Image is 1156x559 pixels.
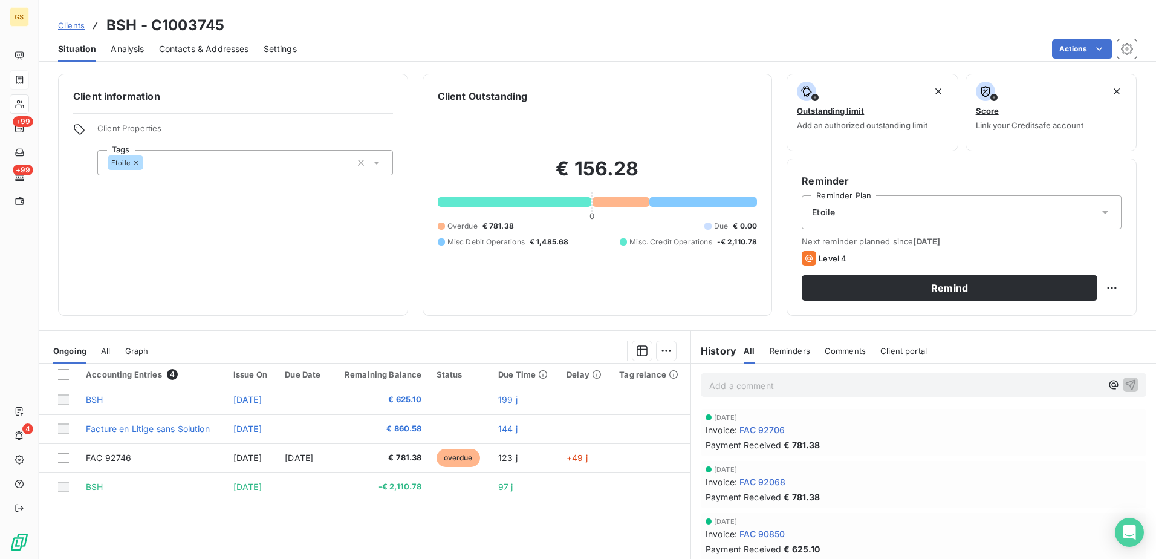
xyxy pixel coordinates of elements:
[447,237,525,247] span: Misc Debit Operations
[880,346,927,356] span: Client portal
[159,43,249,55] span: Contacts & Addresses
[966,74,1137,151] button: ScoreLink your Creditsafe account
[706,476,737,488] span: Invoice :
[437,449,480,467] span: overdue
[13,165,33,175] span: +99
[812,206,835,218] span: Etoile
[111,159,130,166] span: Etoile
[53,346,86,356] span: Ongoing
[339,481,422,493] span: -€ 2,110.78
[437,370,484,379] div: Status
[1115,518,1144,547] div: Open Intercom Messenger
[339,452,422,464] span: € 781.38
[438,89,528,103] h6: Client Outstanding
[264,43,297,55] span: Settings
[706,543,781,555] span: Payment Received
[10,532,29,552] img: Logo LeanPay
[233,453,262,463] span: [DATE]
[86,394,103,405] span: BSH
[619,370,683,379] div: Tag relance
[438,157,758,193] h2: € 156.28
[819,253,846,263] span: Level 4
[498,394,518,405] span: 199 j
[86,482,103,492] span: BSH
[733,221,757,232] span: € 0.00
[13,116,33,127] span: +99
[58,19,85,31] a: Clients
[10,7,29,27] div: GS
[629,237,712,247] span: Misc. Credit Operations
[589,211,594,221] span: 0
[714,518,737,525] span: [DATE]
[58,21,85,30] span: Clients
[706,423,737,436] span: Invoice :
[739,528,785,540] span: FAC 90850
[567,370,605,379] div: Delay
[73,89,393,103] h6: Client information
[706,528,737,540] span: Invoice :
[784,543,820,555] span: € 625.10
[86,369,219,380] div: Accounting Entries
[233,482,262,492] span: [DATE]
[770,346,810,356] span: Reminders
[825,346,866,356] span: Comments
[802,237,1122,246] span: Next reminder planned since
[976,106,999,116] span: Score
[976,120,1083,130] span: Link your Creditsafe account
[125,346,149,356] span: Graph
[106,15,224,36] h3: BSH - C1003745
[498,370,552,379] div: Due Time
[58,43,96,55] span: Situation
[691,344,736,358] h6: History
[285,370,324,379] div: Due Date
[802,174,1122,188] h6: Reminder
[714,414,737,421] span: [DATE]
[22,423,33,434] span: 4
[714,466,737,473] span: [DATE]
[143,157,153,168] input: Add a tag
[97,123,393,140] span: Client Properties
[10,167,28,186] a: +99
[498,453,518,463] span: 123 j
[339,394,422,406] span: € 625.10
[784,491,820,503] span: € 781.38
[797,106,864,116] span: Outstanding limit
[10,119,28,138] a: +99
[339,370,422,379] div: Remaining Balance
[913,237,940,246] span: [DATE]
[787,74,958,151] button: Outstanding limitAdd an authorized outstanding limit
[339,423,422,435] span: € 860.58
[802,275,1097,301] button: Remind
[498,482,513,492] span: 97 j
[233,394,262,405] span: [DATE]
[714,221,728,232] span: Due
[797,120,927,130] span: Add an authorized outstanding limit
[101,346,110,356] span: All
[1052,39,1112,59] button: Actions
[86,453,131,463] span: FAC 92746
[567,453,588,463] span: +49 j
[717,237,758,247] span: -€ 2,110.78
[167,369,178,380] span: 4
[111,43,144,55] span: Analysis
[784,439,820,451] span: € 781.38
[744,346,755,356] span: All
[706,491,781,503] span: Payment Received
[233,370,270,379] div: Issue On
[447,221,478,232] span: Overdue
[739,476,785,488] span: FAC 92068
[86,423,210,434] span: Facture en Litige sans Solution
[706,439,781,451] span: Payment Received
[530,237,569,247] span: € 1,485.68
[739,423,785,436] span: FAC 92706
[482,221,514,232] span: € 781.38
[233,423,262,434] span: [DATE]
[285,453,313,463] span: [DATE]
[498,423,518,434] span: 144 j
